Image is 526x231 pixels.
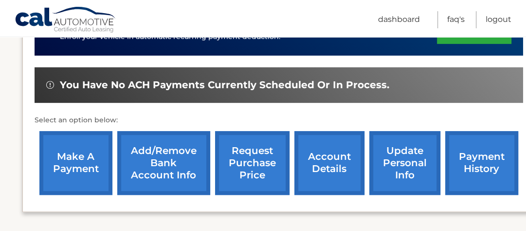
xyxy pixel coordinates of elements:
[39,131,112,195] a: make a payment
[486,11,511,28] a: Logout
[117,131,210,195] a: Add/Remove bank account info
[447,11,465,28] a: FAQ's
[369,131,440,195] a: update personal info
[294,131,364,195] a: account details
[35,115,523,126] p: Select an option below:
[445,131,518,195] a: payment history
[15,6,117,35] a: Cal Automotive
[215,131,290,195] a: request purchase price
[46,81,54,89] img: alert-white.svg
[60,79,389,91] span: You have no ACH payments currently scheduled or in process.
[60,32,437,42] p: Enroll your vehicle in automatic recurring payment deduction.
[378,11,420,28] a: Dashboard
